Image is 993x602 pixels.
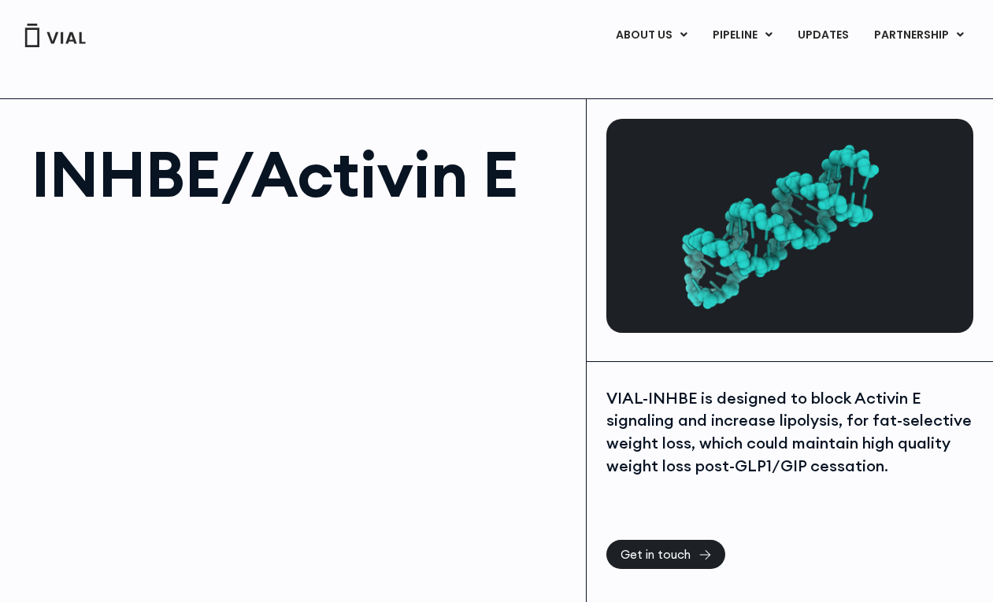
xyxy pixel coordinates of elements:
div: VIAL-INHBE is designed to block Activin E signaling and increase lipolysis, for fat-selective wei... [606,387,973,477]
span: Get in touch [621,548,691,560]
a: PIPELINEMenu Toggle [700,22,784,49]
img: Vial Logo [24,24,87,47]
a: UPDATES [785,22,861,49]
h1: INHBE/Activin E [31,142,570,205]
a: ABOUT USMenu Toggle [603,22,699,49]
a: Get in touch [606,540,725,569]
a: PARTNERSHIPMenu Toggle [861,22,976,49]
